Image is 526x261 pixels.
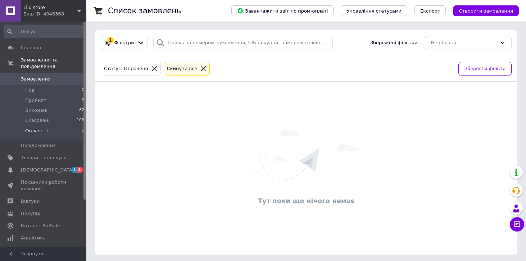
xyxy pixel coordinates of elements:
input: Пошук за номером замовлення, ПІБ покупця, номером телефону, Email, номером накладної [153,36,333,50]
span: Оплачені [25,128,48,134]
span: Замовлення [21,76,51,82]
span: Головна [21,45,41,51]
button: Створити замовлення [453,5,519,16]
span: 0 [82,128,84,134]
span: 106 [77,117,84,124]
span: 82 [79,107,84,114]
span: Нові [25,87,36,93]
span: Відгуки [21,198,40,205]
span: Повідомлення [21,142,56,149]
div: Тут поки що нічого немає [99,196,514,205]
span: Замовлення та повідомлення [21,57,86,70]
span: 1 [72,167,77,173]
input: Пошук [4,25,85,38]
span: Прийняті [25,97,47,104]
span: 3 [82,97,84,104]
div: 1 [107,37,114,43]
span: 1 [77,167,83,173]
span: Управління статусами [346,8,402,14]
span: Аналітика [21,235,46,241]
span: Збережені фільтри: [370,40,419,46]
div: Ваш ID: 4045368 [23,11,86,17]
span: Експорт [420,8,440,14]
span: Завантажити звіт по пром-оплаті [237,8,328,14]
span: Товари та послуги [21,155,67,161]
span: Покупці [21,210,40,217]
button: Чат з покупцем [510,217,524,232]
span: Каталог ProSale [21,223,60,229]
button: Завантажити звіт по пром-оплаті [231,5,334,16]
button: Зберегти фільтр [458,62,512,76]
span: 0 [82,87,84,93]
div: Cкинути все [165,65,199,73]
button: Експорт [414,5,446,16]
div: Статус: Оплачено [103,65,150,73]
span: Виконані [25,107,47,114]
button: Управління статусами [341,5,407,16]
span: Скасовані [25,117,50,124]
span: [DEMOGRAPHIC_DATA] [21,167,74,173]
span: Lilu store [23,4,77,11]
div: Не обрано [431,39,497,47]
a: Створити замовлення [446,8,519,13]
span: Зберегти фільтр [464,65,505,73]
span: Фільтри [114,40,134,46]
span: Показники роботи компанії [21,179,67,192]
h1: Список замовлень [108,6,181,15]
span: Створити замовлення [459,8,513,14]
